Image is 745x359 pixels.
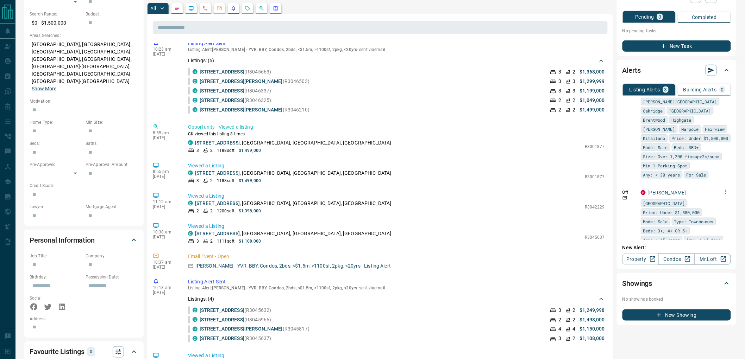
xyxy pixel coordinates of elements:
p: Pre-Approved: [30,161,82,168]
a: [STREET_ADDRESS] [195,200,240,206]
svg: Email [622,195,627,200]
p: Credit Score: [30,182,138,189]
svg: Opportunities [259,6,264,11]
p: Motivation: [30,98,138,104]
p: Listings: ( 4 ) [188,295,214,303]
h2: Showings [622,278,652,289]
p: Home Type: [30,119,82,126]
span: For Sale [687,171,706,178]
div: condos.ca [188,231,193,236]
span: Price: Under $1,500,000 [643,209,700,216]
p: , [GEOGRAPHIC_DATA], [GEOGRAPHIC_DATA], [GEOGRAPHIC_DATA] [195,230,392,237]
span: [PERSON_NAME] - YVR, BBY, Condos, 2bds, <$1.5m, >1100sf, 2pkg, <20yrs [212,286,357,290]
p: $1,049,000 [580,97,605,104]
span: Beds: 3+, 4+ OR 5+ [643,227,688,234]
a: [STREET_ADDRESS] [200,88,244,94]
p: R3045637 [585,234,605,241]
span: Highgate [672,116,691,123]
p: 3 [573,78,576,85]
p: Listing Alert : - sent via email [188,47,605,52]
a: Mr.Loft [695,254,731,265]
p: , [GEOGRAPHIC_DATA], [GEOGRAPHIC_DATA], [GEOGRAPHIC_DATA] [195,169,392,177]
p: No showings booked [622,296,731,302]
h2: Favourite Listings [30,346,84,358]
p: Opportunity - Viewed a listing [188,123,605,131]
p: Address: [30,316,138,322]
p: 2 [210,178,213,184]
p: (R3045817) [200,326,309,333]
p: [DATE] [153,265,177,270]
p: [DATE] [153,290,177,295]
p: R3042229 [585,204,605,210]
svg: Lead Browsing Activity [188,6,194,11]
span: Mode: Sale [643,144,668,151]
p: [DATE] [153,204,177,209]
p: Mortgage Agent: [86,204,138,210]
div: condos.ca [193,69,198,74]
div: condos.ca [193,308,198,313]
p: (R3045966) [200,316,271,323]
span: [PERSON_NAME] [643,126,675,133]
span: Any: < 30 years [643,171,680,178]
p: Viewed a Listing [188,223,605,230]
span: Type: Townhouses [674,218,714,225]
p: 10:37 am [153,260,177,265]
p: $1,199,000 [580,87,605,95]
p: 2 [558,106,561,114]
svg: Requests [245,6,250,11]
a: [STREET_ADDRESS] [195,170,240,176]
p: [DATE] [153,52,177,57]
svg: Agent Actions [273,6,278,11]
p: All [150,6,156,11]
h2: Personal Information [30,235,95,246]
span: [PERSON_NAME][GEOGRAPHIC_DATA] [643,98,717,105]
span: Size: Over 1,200 ft<sup>2</sup> [643,153,720,160]
span: [GEOGRAPHIC_DATA] [643,200,685,207]
a: [STREET_ADDRESS][PERSON_NAME] [200,107,283,113]
div: condos.ca [188,171,193,175]
p: 1188 sqft [217,178,234,184]
p: 2 [558,316,561,323]
p: Birthday: [30,274,82,280]
p: 1188 sqft [217,147,234,154]
div: condos.ca [188,201,193,206]
p: (R3045663) [200,68,271,76]
div: Showings [622,275,731,292]
p: 2 [210,147,213,154]
a: [PERSON_NAME] [648,190,686,195]
p: 3 [558,307,561,314]
a: Condos [658,254,695,265]
span: Fairview [705,126,725,133]
p: 3 [664,87,667,92]
p: Company: [86,253,138,259]
p: 2 [196,208,199,214]
p: $1,499,000 [239,178,261,184]
p: Completed [692,15,717,20]
p: CK viewed this listing 8 times [188,131,605,137]
p: , [GEOGRAPHIC_DATA], [GEOGRAPHIC_DATA], [GEOGRAPHIC_DATA] [195,139,392,147]
p: Listing Alert : - sent via email [188,286,605,290]
p: Budget: [86,11,138,17]
div: condos.ca [193,327,198,332]
p: $1,499,000 [580,106,605,114]
p: 3 [558,68,561,76]
p: 3 [558,87,561,95]
div: condos.ca [188,140,193,145]
a: [STREET_ADDRESS] [195,231,240,236]
p: (R3046337) [200,87,271,95]
svg: Calls [202,6,208,11]
a: Property [622,254,659,265]
p: 2 [210,238,213,244]
span: Min 1 Parking Spot [643,162,688,169]
span: Any: < 15 years [643,236,680,243]
a: [STREET_ADDRESS] [200,97,244,103]
p: 2 [573,335,576,342]
p: No pending tasks [622,26,731,36]
p: (R3045637) [200,335,271,342]
p: 10:38 am [153,230,177,235]
p: $1,108,000 [580,335,605,342]
a: [STREET_ADDRESS][PERSON_NAME] [200,78,283,84]
p: [DATE] [153,174,177,179]
div: condos.ca [193,336,198,341]
p: 2 [573,316,576,323]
